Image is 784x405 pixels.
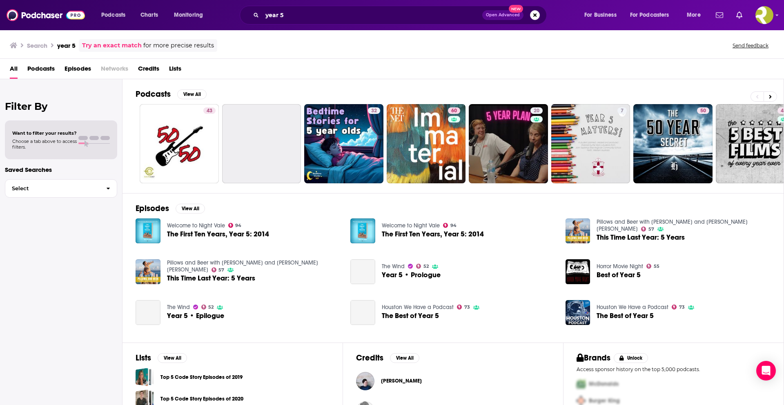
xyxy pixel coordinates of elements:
[136,368,154,386] a: Top 5 Code Story Episodes of 2019
[135,9,163,22] a: Charts
[469,104,548,183] a: 20
[167,304,190,311] a: The Wind
[617,107,627,114] a: 7
[350,300,375,325] a: The Best of Year 5
[356,353,383,363] h2: Credits
[262,9,482,22] input: Search podcasts, credits, & more...
[630,9,669,21] span: For Podcasters
[167,231,269,238] span: The First Ten Years, Year 5: 2014
[755,6,773,24] span: Logged in as ResoluteTulsa
[169,62,181,79] span: Lists
[356,353,419,363] a: CreditsView All
[350,218,375,243] a: The First Ten Years, Year 5: 2014
[5,166,117,174] p: Saved Searches
[65,62,91,79] a: Episodes
[136,89,171,99] h2: Podcasts
[713,8,726,22] a: Show notifications dropdown
[101,9,125,21] span: Podcasts
[566,259,590,284] a: Best of Year 5
[681,9,711,22] button: open menu
[457,305,470,309] a: 73
[218,268,224,272] span: 57
[136,259,160,284] a: This Time Last Year: 5 Years
[443,223,457,228] a: 94
[136,218,160,243] img: The First Ten Years, Year 5: 2014
[235,224,241,227] span: 94
[589,397,620,404] span: Burger King
[672,305,685,309] a: 73
[621,107,624,115] span: 7
[451,107,457,115] span: 60
[566,218,590,243] img: This Time Last Year: 5 Years
[641,227,654,231] a: 57
[136,353,187,363] a: ListsView All
[382,231,484,238] a: The First Ten Years, Year 5: 2014
[168,9,214,22] button: open menu
[387,104,466,183] a: 60
[482,10,523,20] button: Open AdvancedNew
[423,265,429,268] span: 52
[160,394,243,403] a: Top 5 Code Story Episodes of 2020
[756,361,776,381] div: Open Intercom Messenger
[534,107,539,115] span: 20
[382,304,454,311] a: Houston We Have a Podcast
[167,312,224,319] a: Year 5 • Epilogue
[416,264,429,269] a: 52
[27,42,47,49] h3: Search
[27,62,55,79] a: Podcasts
[597,263,643,270] a: Horror Movie Night
[176,204,205,214] button: View All
[12,130,77,136] span: Want to filter your results?
[203,107,216,114] a: 43
[589,381,619,387] span: McDonalds
[356,368,550,394] button: Claire ThomsonClaire Thomson
[160,373,243,382] a: Top 5 Code Story Episodes of 2019
[584,9,617,21] span: For Business
[167,222,225,229] a: Welcome to Night Vale
[167,275,255,282] span: This Time Last Year: 5 Years
[654,265,659,268] span: 55
[140,9,158,21] span: Charts
[304,104,383,183] a: 32
[597,304,668,311] a: Houston We Have a Podcast
[573,376,589,392] img: First Pro Logo
[382,271,441,278] a: Year 5 • Prologue
[82,41,142,50] a: Try an exact match
[577,353,610,363] h2: Brands
[7,7,85,23] a: Podchaser - Follow, Share and Rate Podcasts
[551,104,630,183] a: 7
[382,312,439,319] a: The Best of Year 5
[597,271,641,278] span: Best of Year 5
[136,353,151,363] h2: Lists
[633,104,713,183] a: 50
[679,305,685,309] span: 73
[167,259,318,273] a: Pillows and Beer with Craig Conover and Austen Kroll
[201,305,214,309] a: 52
[356,372,374,390] img: Claire Thomson
[208,305,214,309] span: 52
[755,6,773,24] button: Show profile menu
[136,300,160,325] a: Year 5 • Epilogue
[381,378,422,384] a: Claire Thomson
[450,224,457,227] span: 94
[138,62,159,79] a: Credits
[597,234,685,241] a: This Time Last Year: 5 Years
[577,366,771,372] p: Access sponsor history on the top 5,000 podcasts.
[697,107,709,114] a: 50
[381,378,422,384] span: [PERSON_NAME]
[646,264,659,269] a: 55
[464,305,470,309] span: 73
[390,353,419,363] button: View All
[96,9,136,22] button: open menu
[158,353,187,363] button: View All
[368,107,380,114] a: 32
[382,222,440,229] a: Welcome to Night Vale
[597,312,654,319] span: The Best of Year 5
[625,9,681,22] button: open menu
[101,62,128,79] span: Networks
